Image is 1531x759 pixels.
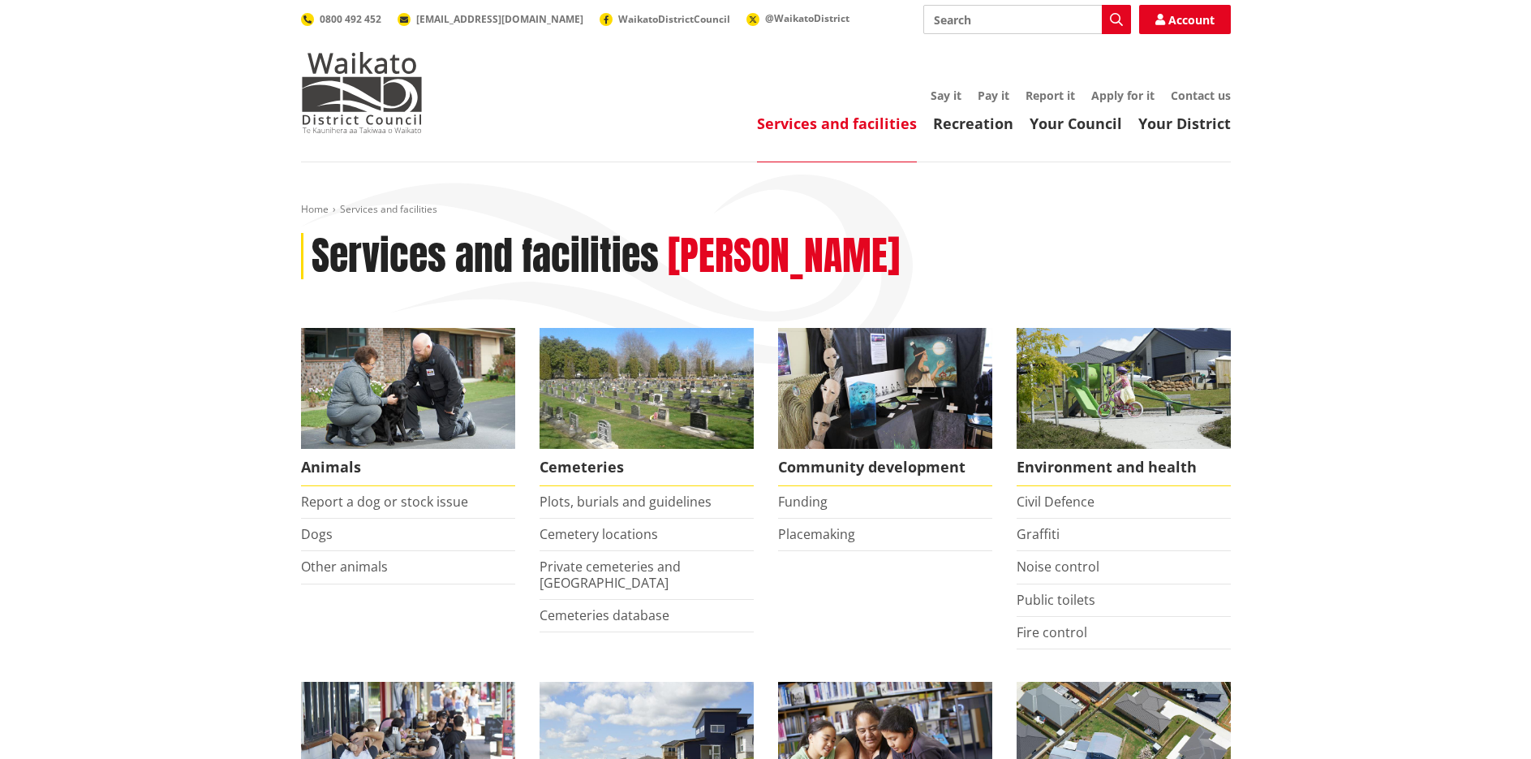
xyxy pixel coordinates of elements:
[1017,525,1060,543] a: Graffiti
[1030,114,1122,133] a: Your Council
[301,558,388,576] a: Other animals
[1091,88,1155,103] a: Apply for it
[1017,449,1231,486] span: Environment and health
[778,328,992,449] img: Matariki Travelling Suitcase Art Exhibition
[1017,623,1087,641] a: Fire control
[618,12,730,26] span: WaikatoDistrictCouncil
[312,233,659,280] h1: Services and facilities
[757,114,917,133] a: Services and facilities
[933,114,1013,133] a: Recreation
[1026,88,1075,103] a: Report it
[320,12,381,26] span: 0800 492 452
[978,88,1009,103] a: Pay it
[301,203,1231,217] nav: breadcrumb
[923,5,1131,34] input: Search input
[1017,591,1095,609] a: Public toilets
[1017,328,1231,486] a: New housing in Pokeno Environment and health
[301,449,515,486] span: Animals
[398,12,583,26] a: [EMAIL_ADDRESS][DOMAIN_NAME]
[778,449,992,486] span: Community development
[540,493,712,511] a: Plots, burials and guidelines
[416,12,583,26] span: [EMAIL_ADDRESS][DOMAIN_NAME]
[1171,88,1231,103] a: Contact us
[778,525,855,543] a: Placemaking
[746,11,849,25] a: @WaikatoDistrict
[1017,493,1094,511] a: Civil Defence
[301,12,381,26] a: 0800 492 452
[1017,558,1099,576] a: Noise control
[765,11,849,25] span: @WaikatoDistrict
[540,328,754,486] a: Huntly Cemetery Cemeteries
[540,449,754,486] span: Cemeteries
[301,202,329,216] a: Home
[301,493,468,511] a: Report a dog or stock issue
[301,328,515,486] a: Waikato District Council Animal Control team Animals
[778,493,828,511] a: Funding
[540,328,754,449] img: Huntly Cemetery
[540,558,681,591] a: Private cemeteries and [GEOGRAPHIC_DATA]
[540,525,658,543] a: Cemetery locations
[1017,328,1231,449] img: New housing in Pokeno
[668,233,900,280] h2: [PERSON_NAME]
[1138,114,1231,133] a: Your District
[600,12,730,26] a: WaikatoDistrictCouncil
[301,525,333,543] a: Dogs
[1139,5,1231,34] a: Account
[340,202,437,216] span: Services and facilities
[931,88,961,103] a: Say it
[778,328,992,486] a: Matariki Travelling Suitcase Art Exhibition Community development
[301,52,423,133] img: Waikato District Council - Te Kaunihera aa Takiwaa o Waikato
[301,328,515,449] img: Animal Control
[540,606,669,624] a: Cemeteries database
